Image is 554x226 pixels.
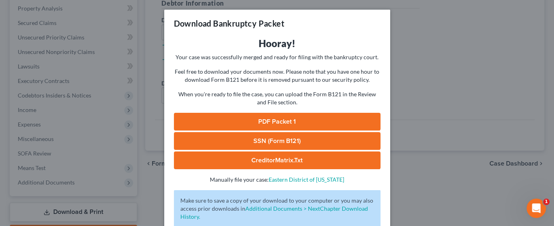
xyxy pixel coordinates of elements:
[174,18,284,29] h3: Download Bankruptcy Packet
[174,132,380,150] a: SSN (Form B121)
[174,53,380,61] p: Your case was successfully merged and ready for filing with the bankruptcy court.
[174,176,380,184] p: Manually file your case:
[174,37,380,50] h3: Hooray!
[174,68,380,84] p: Feel free to download your documents now. Please note that you have one hour to download Form B12...
[527,199,546,218] iframe: Intercom live chat
[180,205,368,220] a: Additional Documents > NextChapter Download History.
[180,197,374,221] p: Make sure to save a copy of your download to your computer or you may also access prior downloads in
[269,176,344,183] a: Eastern District of [US_STATE]
[174,113,380,131] a: PDF Packet 1
[174,90,380,106] p: When you're ready to file the case, you can upload the Form B121 in the Review and File section.
[543,199,550,205] span: 1
[174,151,380,169] a: CreditorMatrix.txt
